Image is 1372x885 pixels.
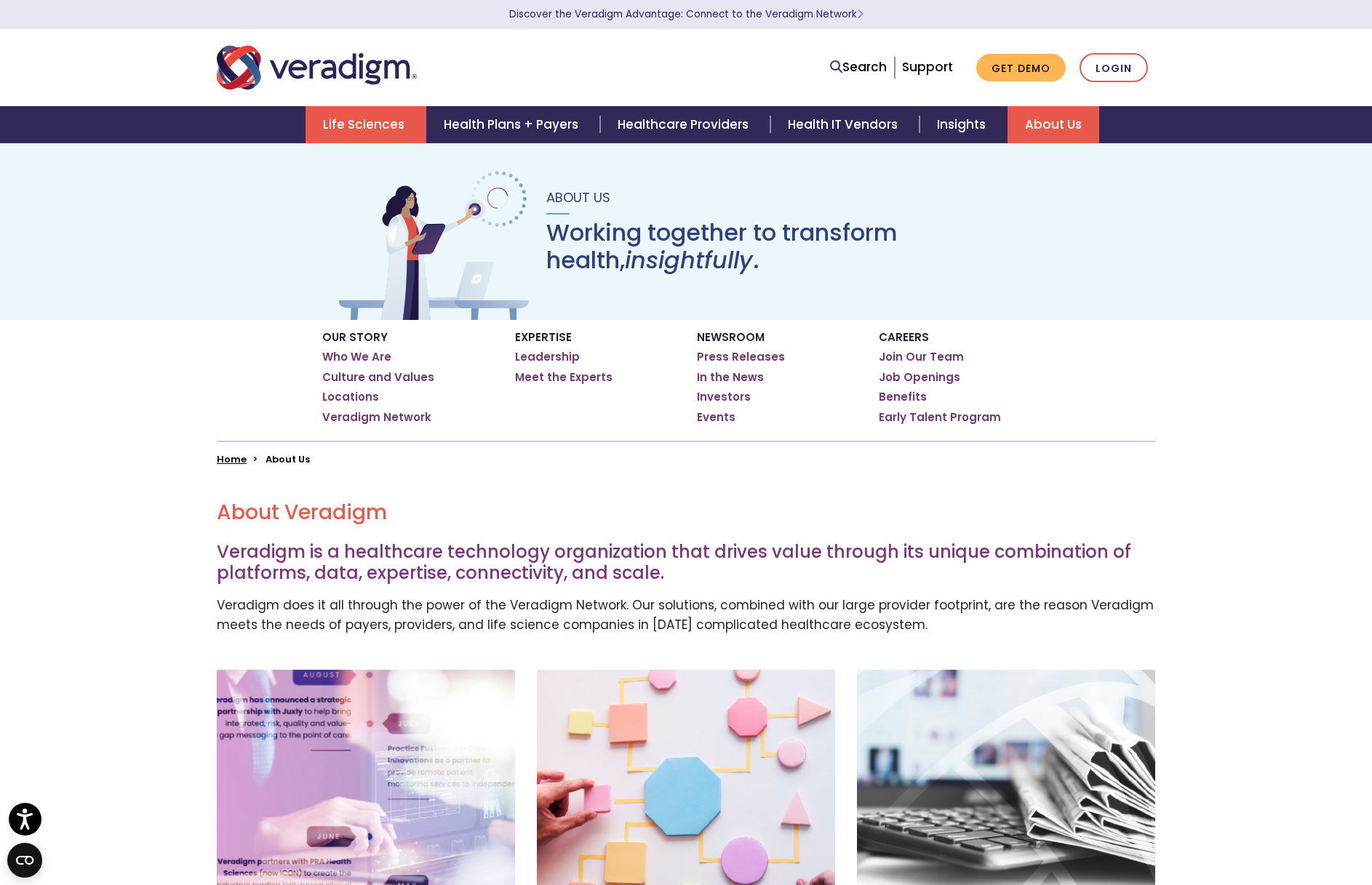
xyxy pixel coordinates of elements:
a: Search [830,57,887,77]
a: Events [697,410,735,425]
p: Veradigm does it all through the power of the Veradigm Network. Our solutions, combined with our ... [217,596,1155,635]
a: Meet the Experts [515,370,613,385]
a: Culture and Values [322,370,434,385]
a: Join Our Team [879,350,964,364]
a: Support [902,58,953,76]
a: Benefits [879,390,927,404]
span: About Us [546,188,610,207]
h3: Veradigm is a healthcare technology organization that drives value through its unique combination... [217,542,1155,584]
a: Early Talent Program [879,410,1001,425]
h1: Working together to transform health, . [546,219,1038,275]
a: Veradigm Network [322,410,431,425]
span: Learn More [857,7,864,21]
a: Locations [322,390,379,404]
a: Get Demo [976,54,1066,82]
em: insightfully [625,244,753,276]
a: In the News [697,370,764,385]
a: Insights [920,106,1008,143]
button: Open CMP widget [7,843,42,878]
a: Life Sciences [306,106,426,143]
a: Press Releases [697,350,785,364]
a: Leadership [515,350,580,364]
a: Discover the Veradigm Advantage: Connect to the Veradigm NetworkLearn More [509,7,864,21]
h2: About Veradigm [217,500,1155,525]
a: Healthcare Providers [600,106,770,143]
a: About Us [1008,106,1099,143]
a: Job Openings [879,370,960,385]
a: Investors [697,390,751,404]
a: Health Plans + Payers [426,106,600,143]
img: Veradigm logo [217,44,417,92]
a: Home [217,452,247,466]
a: Login [1080,53,1148,83]
a: Who We Are [322,350,391,364]
a: Health IT Vendors [770,106,920,143]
